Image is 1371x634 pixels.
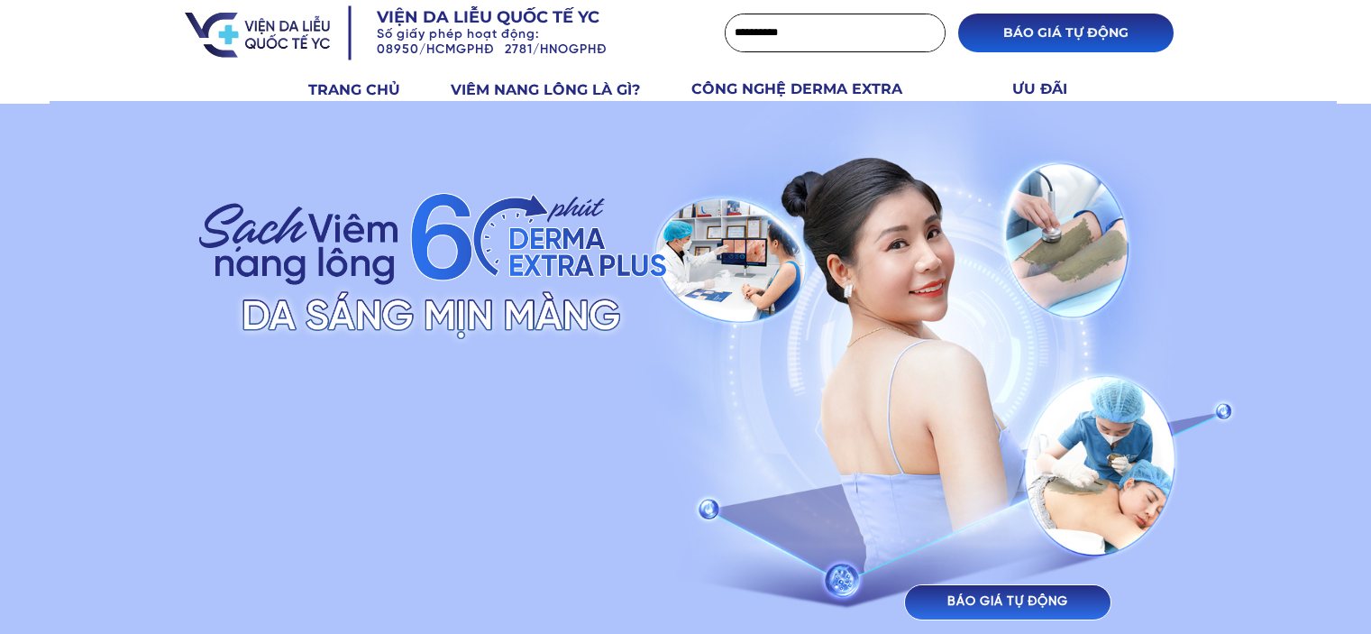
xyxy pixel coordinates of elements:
h3: VIÊM NANG LÔNG LÀ GÌ? [451,78,671,102]
h3: ƯU ĐÃI [1012,78,1088,101]
h3: Số giấy phép hoạt động: 08950/HCMGPHĐ 2781/HNOGPHĐ [377,28,681,59]
h3: CÔNG NGHỆ DERMA EXTRA PLUS [691,78,945,124]
p: BÁO GIÁ TỰ ĐỘNG [958,14,1174,52]
h3: TRANG CHỦ [308,78,430,102]
p: BÁO GIÁ TỰ ĐỘNG [905,585,1111,620]
h3: Viện da liễu quốc tế YC [377,6,654,29]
